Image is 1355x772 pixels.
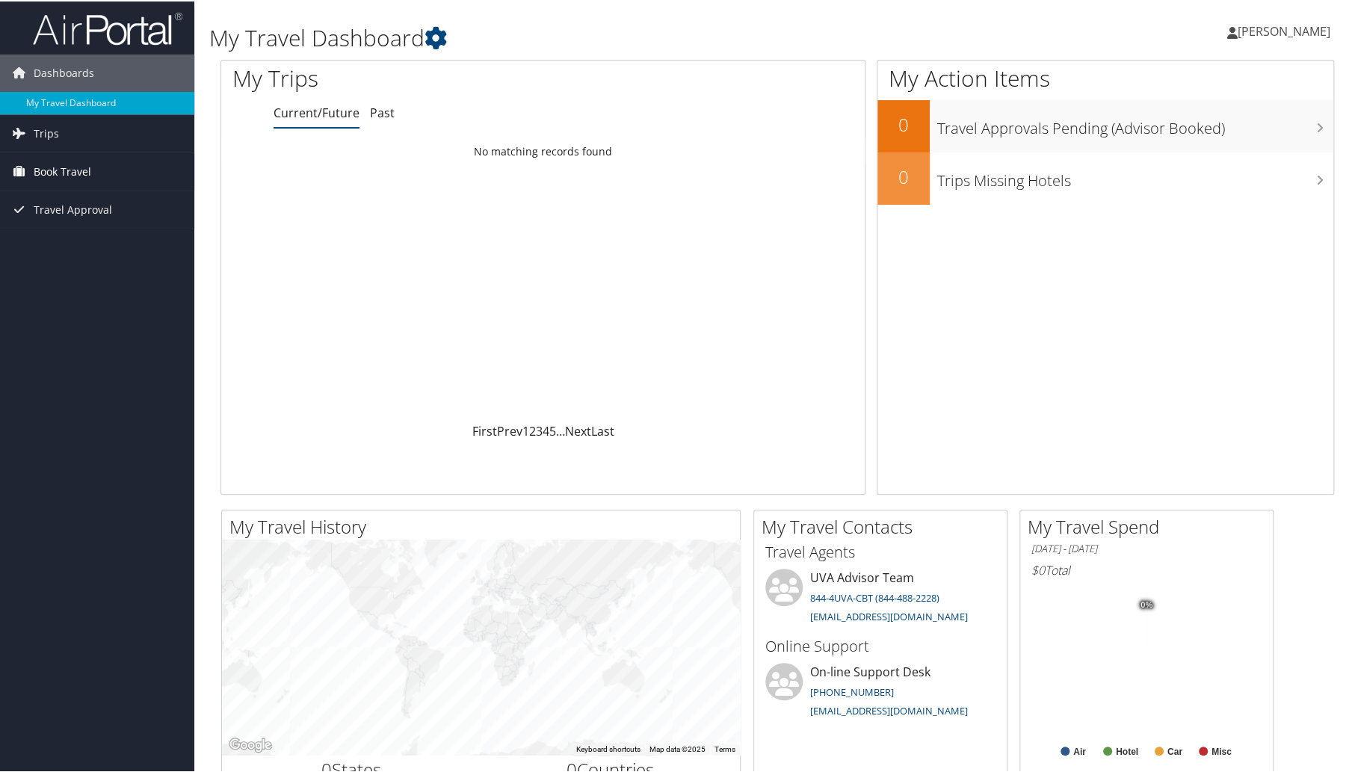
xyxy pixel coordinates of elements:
a: 4 [542,421,549,438]
span: $0 [1031,561,1045,577]
span: Dashboards [34,53,94,90]
span: Travel Approval [34,190,112,227]
text: Car [1167,745,1182,756]
a: Current/Future [274,103,359,120]
a: Terms (opens in new tab) [714,744,735,752]
h3: Travel Approvals Pending (Advisor Booked) [937,109,1333,138]
a: 844-4UVA-CBT (844-488-2228) [810,590,939,603]
a: 5 [549,421,555,438]
a: Prev [496,421,522,438]
a: [PERSON_NAME] [1227,7,1345,52]
h3: Travel Agents [765,540,996,561]
text: Hotel [1116,745,1138,756]
a: [PHONE_NUMBER] [810,684,894,697]
span: Map data ©2025 [649,744,706,752]
span: … [555,421,564,438]
a: Past [370,103,395,120]
h2: 0 [877,111,930,136]
a: Open this area in Google Maps (opens a new window) [226,734,275,753]
a: 2 [528,421,535,438]
a: 0Trips Missing Hotels [877,151,1333,203]
h2: My Travel History [229,513,740,538]
li: On-line Support Desk [758,661,1003,723]
span: Trips [34,114,59,151]
a: [EMAIL_ADDRESS][DOMAIN_NAME] [810,608,968,622]
a: 1 [522,421,528,438]
a: 3 [535,421,542,438]
span: Book Travel [34,152,91,189]
li: UVA Advisor Team [758,567,1003,629]
h6: [DATE] - [DATE] [1031,540,1262,555]
a: Last [590,421,614,438]
a: Next [564,421,590,438]
h1: My Action Items [877,61,1333,93]
h2: My Travel Spend [1028,513,1273,538]
a: 0Travel Approvals Pending (Advisor Booked) [877,99,1333,151]
h3: Online Support [765,634,996,655]
a: First [472,421,496,438]
text: Air [1073,745,1086,756]
img: Google [226,734,275,753]
text: Misc [1212,745,1232,756]
tspan: 0% [1141,599,1152,608]
h3: Trips Missing Hotels [937,161,1333,190]
img: airportal-logo.png [33,10,182,45]
a: [EMAIL_ADDRESS][DOMAIN_NAME] [810,702,968,716]
span: [PERSON_NAME] [1238,22,1330,38]
button: Keyboard shortcuts [576,743,641,753]
h1: My Travel Dashboard [209,21,966,52]
h6: Total [1031,561,1262,577]
h2: 0 [877,163,930,188]
td: No matching records found [221,137,865,164]
h2: My Travel Contacts [762,513,1007,538]
h1: My Trips [232,61,585,93]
